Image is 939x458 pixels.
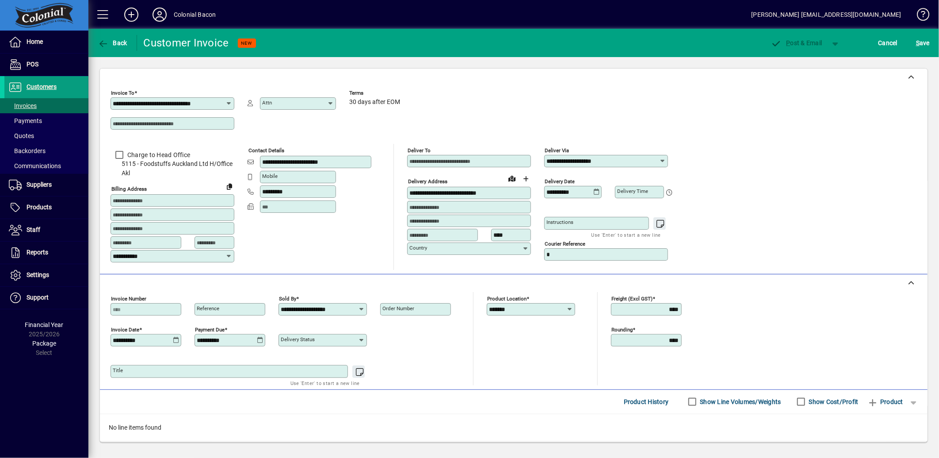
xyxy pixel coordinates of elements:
[27,204,52,211] span: Products
[25,321,64,328] span: Financial Year
[111,295,146,301] mat-label: Invoice number
[195,326,225,332] mat-label: Payment due
[95,35,130,51] button: Back
[4,128,88,143] a: Quotes
[9,132,34,139] span: Quotes
[4,174,88,196] a: Suppliers
[545,241,585,247] mat-label: Courier Reference
[620,394,672,410] button: Product History
[409,245,427,251] mat-label: Country
[98,39,127,46] span: Back
[111,90,134,96] mat-label: Invoice To
[290,378,360,388] mat-hint: Use 'Enter' to start a new line
[4,264,88,286] a: Settings
[786,39,790,46] span: P
[767,35,827,51] button: Post & Email
[9,102,37,109] span: Invoices
[4,113,88,128] a: Payments
[113,367,123,373] mat-label: Title
[117,7,145,23] button: Add
[27,271,49,278] span: Settings
[27,61,38,68] span: POS
[100,414,928,441] div: No line items found
[262,173,278,179] mat-label: Mobile
[27,294,49,301] span: Support
[546,219,573,225] mat-label: Instructions
[349,99,400,106] span: 30 days after EOM
[4,54,88,76] a: POS
[807,397,859,406] label: Show Cost/Profit
[4,242,88,264] a: Reports
[867,395,903,409] span: Product
[545,147,569,154] mat-label: Deliver via
[262,100,272,106] mat-label: Attn
[771,39,822,46] span: ost & Email
[878,36,898,50] span: Cancel
[126,150,190,159] label: Charge to Head Office
[382,305,414,312] mat-label: Order number
[111,326,139,332] mat-label: Invoice date
[876,35,900,51] button: Cancel
[4,287,88,309] a: Support
[916,36,930,50] span: ave
[197,305,219,312] mat-label: Reference
[111,159,234,178] span: 5115 - Foodstuffs Auckland Ltd H/Office Akl
[699,397,781,406] label: Show Line Volumes/Weights
[592,230,661,240] mat-hint: Use 'Enter' to start a new line
[27,226,40,233] span: Staff
[145,7,174,23] button: Profile
[88,35,137,51] app-page-header-button: Back
[752,8,901,22] div: [PERSON_NAME] [EMAIL_ADDRESS][DOMAIN_NAME]
[519,172,533,186] button: Choose address
[487,295,527,301] mat-label: Product location
[545,178,575,185] mat-label: Delivery date
[4,31,88,53] a: Home
[241,40,252,46] span: NEW
[916,39,920,46] span: S
[611,295,653,301] mat-label: Freight (excl GST)
[9,147,46,154] span: Backorders
[863,394,908,410] button: Product
[624,395,669,409] span: Product History
[27,181,52,188] span: Suppliers
[9,162,61,169] span: Communications
[4,219,88,241] a: Staff
[174,8,216,22] div: Colonial Bacon
[27,38,43,45] span: Home
[9,117,42,124] span: Payments
[505,171,519,185] a: View on map
[27,83,57,90] span: Customers
[222,179,237,193] button: Copy to Delivery address
[144,36,229,50] div: Customer Invoice
[617,188,648,194] mat-label: Delivery time
[4,98,88,113] a: Invoices
[4,143,88,158] a: Backorders
[4,158,88,173] a: Communications
[349,90,402,96] span: Terms
[281,336,315,343] mat-label: Delivery status
[408,147,431,154] mat-label: Deliver To
[910,2,928,31] a: Knowledge Base
[279,295,296,301] mat-label: Sold by
[27,249,48,256] span: Reports
[914,35,932,51] button: Save
[32,340,56,347] span: Package
[611,326,633,332] mat-label: Rounding
[4,196,88,219] a: Products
